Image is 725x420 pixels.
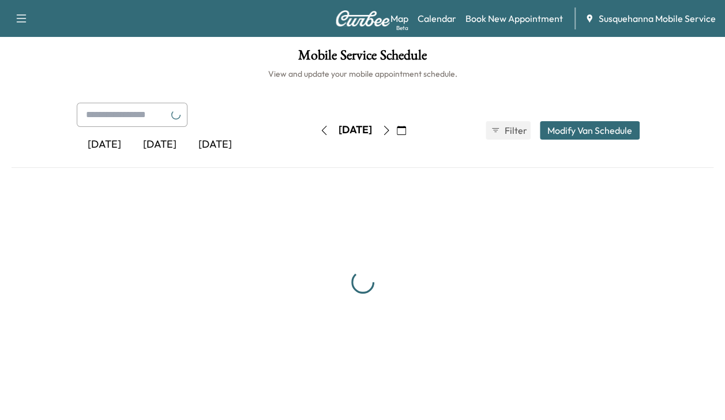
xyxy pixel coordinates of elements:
[599,12,716,25] span: Susquehanna Mobile Service
[335,10,390,27] img: Curbee Logo
[505,123,525,137] span: Filter
[418,12,456,25] a: Calendar
[77,132,132,158] div: [DATE]
[486,121,531,140] button: Filter
[396,24,408,32] div: Beta
[540,121,640,140] button: Modify Van Schedule
[12,48,713,68] h1: Mobile Service Schedule
[187,132,243,158] div: [DATE]
[390,12,408,25] a: MapBeta
[132,132,187,158] div: [DATE]
[339,123,372,137] div: [DATE]
[12,68,713,80] h6: View and update your mobile appointment schedule.
[465,12,563,25] a: Book New Appointment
